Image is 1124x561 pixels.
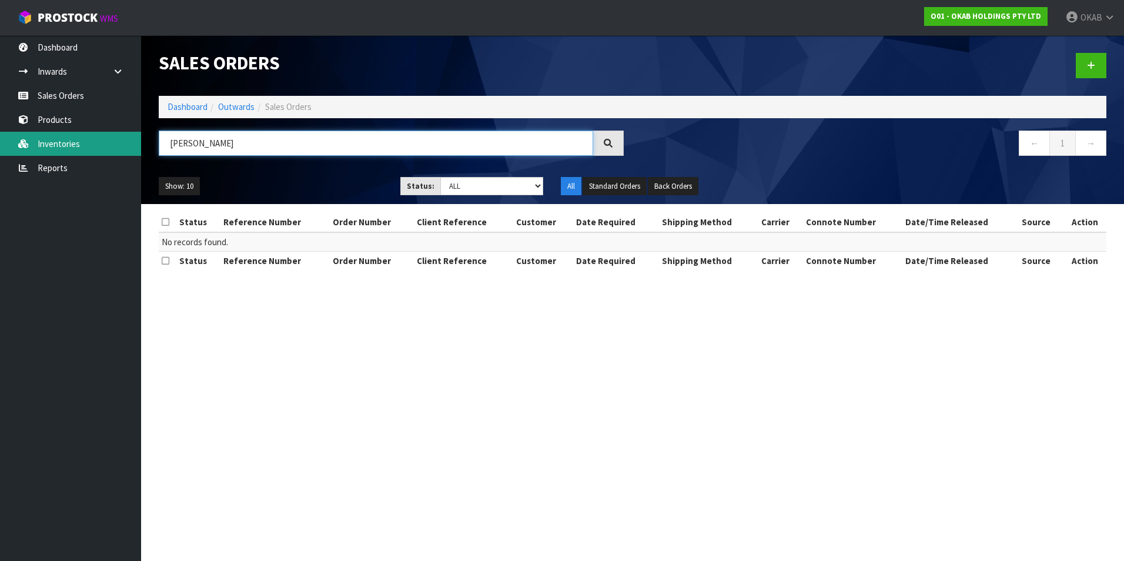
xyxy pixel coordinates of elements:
h1: Sales Orders [159,53,624,74]
th: Date Required [573,213,658,232]
span: OKAB [1080,12,1102,23]
th: Order Number [330,213,414,232]
th: Client Reference [414,252,513,271]
th: Date Required [573,252,658,271]
a: 1 [1049,131,1076,156]
th: Status [176,213,220,232]
button: Back Orders [648,177,698,196]
a: → [1075,131,1106,156]
th: Carrier [758,252,803,271]
button: All [561,177,581,196]
th: Client Reference [414,213,513,232]
th: Carrier [758,213,803,232]
nav: Page navigation [641,131,1106,159]
th: Customer [513,252,573,271]
th: Source [1019,213,1064,232]
strong: O01 - OKAB HOLDINGS PTY LTD [931,11,1041,21]
button: Standard Orders [583,177,647,196]
th: Date/Time Released [902,252,1019,271]
small: WMS [100,13,118,24]
td: No records found. [159,232,1106,252]
a: Outwards [218,101,255,112]
a: ← [1019,131,1050,156]
th: Date/Time Released [902,213,1019,232]
img: cube-alt.png [18,10,32,25]
th: Shipping Method [659,213,758,232]
th: Shipping Method [659,252,758,271]
th: Reference Number [220,252,330,271]
th: Source [1019,252,1064,271]
a: Dashboard [168,101,208,112]
th: Connote Number [803,213,902,232]
th: Connote Number [803,252,902,271]
strong: Status: [407,181,434,191]
th: Customer [513,213,573,232]
th: Reference Number [220,213,330,232]
th: Order Number [330,252,414,271]
span: ProStock [38,10,98,25]
button: Show: 10 [159,177,200,196]
th: Action [1064,213,1106,232]
span: Sales Orders [265,101,312,112]
input: Search sales orders [159,131,593,156]
th: Status [176,252,220,271]
th: Action [1064,252,1106,271]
